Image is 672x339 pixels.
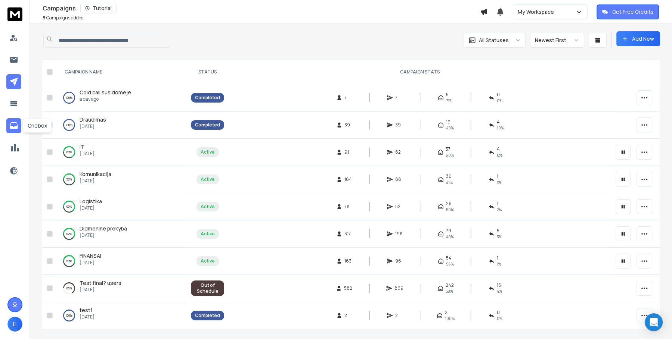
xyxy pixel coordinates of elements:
div: Onebox [23,119,52,133]
span: 19 [446,119,450,125]
p: 58 % [66,257,72,265]
span: 2 [445,310,448,316]
p: [DATE] [80,287,121,293]
div: Campaigns [43,3,480,13]
span: IT [80,143,84,150]
span: 16 [497,282,501,288]
span: 4 [497,119,500,125]
span: 40 % [446,234,454,240]
span: 7 [344,95,352,101]
td: 58%FINANSAI[DATE] [56,248,186,275]
span: 869 [394,285,403,291]
span: 41 % [446,179,453,185]
span: 1 % [497,179,501,185]
div: Completed [195,313,220,318]
th: STATUS [186,60,229,84]
button: Newest First [530,33,584,48]
p: My Workspace [518,8,557,16]
span: 52 [395,204,403,210]
span: 39 [344,122,352,128]
p: [DATE] [80,232,127,238]
span: 2 [344,313,352,318]
span: 0 % [497,316,502,321]
td: 68%IT[DATE] [56,139,186,166]
a: Cold call susidomeje [80,89,131,96]
p: 53 % [66,176,72,183]
th: CAMPAIGN STATS [229,60,611,84]
span: 100 % [445,316,455,321]
span: 0 [497,92,500,98]
td: 66%Test final? users[DATE] [56,275,186,302]
p: a day ago [80,96,131,102]
td: 100%Cold call susidomejea day ago [56,84,186,112]
div: Completed [195,122,220,128]
span: 164 [344,176,352,182]
span: 7 [395,95,403,101]
button: E [7,317,22,332]
a: IT [80,143,84,151]
p: [DATE] [80,123,106,129]
span: 36 [446,173,452,179]
span: 198 [395,231,403,237]
span: 163 [344,258,352,264]
div: Active [201,176,215,182]
td: 53%Komunikacija[DATE] [56,166,186,193]
p: Campaigns added [43,15,84,21]
span: 4 [497,146,500,152]
span: 37 [446,146,450,152]
span: 78 [344,204,352,210]
span: Draudimas [80,116,106,123]
a: Komunikacija [80,170,111,178]
span: 6 % [497,152,502,158]
span: 1 [497,201,498,207]
div: Open Intercom Messenger [645,313,663,331]
span: 0 [497,310,500,316]
p: 62 % [66,230,72,238]
span: 4 % [497,288,502,294]
span: 10 % [497,125,504,131]
span: 49 % [446,125,454,131]
div: Active [201,149,215,155]
span: 50 % [446,207,454,213]
span: 39 [395,122,403,128]
span: test1 [80,307,93,314]
p: 100 % [66,121,72,129]
span: 60 % [446,152,454,158]
span: Didmenine prekyba [80,225,127,232]
p: [DATE] [80,205,102,211]
span: 96 [395,258,403,264]
a: Draudimas [80,116,106,123]
p: 100 % [66,94,72,101]
span: 79 [446,228,451,234]
p: [DATE] [80,314,95,320]
p: All Statuses [479,37,509,44]
th: CAMPAIGN NAME [56,60,186,84]
span: 2 % [497,207,502,213]
span: 58 % [446,288,453,294]
span: 582 [344,285,352,291]
span: 317 [344,231,352,237]
a: Test final? users [80,279,121,287]
p: 66 % [66,203,72,210]
td: 62%Didmenine prekyba[DATE] [56,220,186,248]
p: [DATE] [80,151,95,157]
button: Add New [616,31,660,46]
span: 1 % [497,261,501,267]
p: 100 % [66,312,72,319]
td: 100%test1[DATE] [56,302,186,329]
a: Logistika [80,198,102,205]
p: 68 % [66,148,72,156]
td: 100%Draudimas[DATE] [56,112,186,139]
span: 56 % [446,261,454,267]
span: 0 % [497,98,502,104]
button: Get Free Credits [597,4,659,19]
span: 3 % [497,234,502,240]
span: 62 [395,149,403,155]
div: Out of Schedule [195,282,220,294]
span: 91 [344,149,352,155]
a: FINANSAI [80,252,101,260]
